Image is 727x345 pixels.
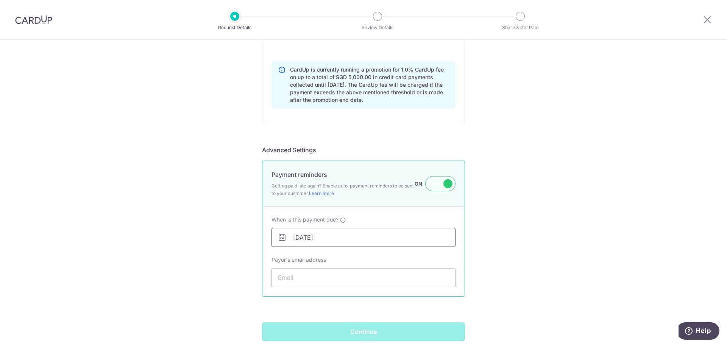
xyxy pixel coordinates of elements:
[271,170,327,179] p: Payment reminders
[262,146,316,154] span: translation missing: en.company.payment_requests.form.header.labels.advanced_settings
[415,179,422,188] label: ON
[290,66,449,104] p: CardUp is currently running a promotion for 1.0% CardUp fee on up to a total of SGD 5,000.00 in c...
[349,24,406,31] p: Review Details
[15,15,52,24] img: CardUp
[271,216,339,223] span: When is this payment due?
[271,170,456,197] div: Payment reminders Getting paid late again? Enable auto-payment reminders to be sent to your custo...
[492,24,548,31] p: Share & Get Paid
[271,268,456,287] input: Email
[309,190,334,196] a: Learn more
[679,322,719,341] iframe: Opens a widget where you can find more information
[271,256,326,264] label: Payor's email address
[207,24,263,31] p: Request Details
[271,228,456,247] input: DD/MM/YYYY
[271,182,415,197] span: Getting paid late again? Enable auto-payment reminders to be sent to your customer.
